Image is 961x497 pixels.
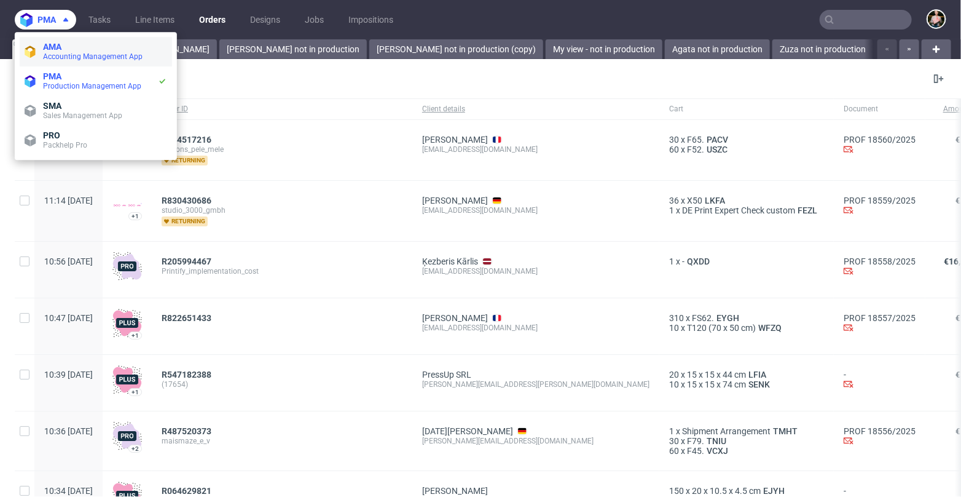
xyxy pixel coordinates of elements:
[162,380,402,389] span: (17654)
[341,10,401,30] a: Impositions
[669,135,824,145] div: x
[687,380,746,389] span: 15 x 15 x 74 cm
[746,380,772,389] a: SENK
[422,256,478,266] a: Ķezberis Kārlis
[20,13,37,27] img: logo
[162,196,214,205] a: R830430686
[369,39,543,59] a: [PERSON_NAME] not in production (copy)
[44,426,93,436] span: 10:36 [DATE]
[669,205,674,215] span: 1
[422,370,471,380] a: PressUp SRL
[669,145,679,154] span: 60
[669,256,824,266] div: x
[131,389,139,396] div: +1
[162,205,402,215] span: studio_3000_gmbh
[704,135,731,145] a: PACV
[20,125,172,155] a: PROPackhelp Pro
[162,135,214,145] a: R684517216
[128,10,182,30] a: Line Items
[692,486,761,496] span: 20 x 10.5 x 4.5 cm
[422,436,649,446] div: [PERSON_NAME][EMAIL_ADDRESS][DOMAIN_NAME]
[37,15,56,24] span: pma
[704,446,731,456] a: VCXJ
[422,380,649,389] div: [PERSON_NAME][EMAIL_ADDRESS][PERSON_NAME][DOMAIN_NAME]
[669,313,824,323] div: x
[43,52,143,61] span: Accounting Management App
[162,256,214,266] a: R205994467
[43,111,122,120] span: Sales Management App
[714,313,742,323] a: EYGH
[131,445,139,452] div: +2
[687,196,702,205] span: X50
[692,313,714,323] span: FS62.
[43,82,141,90] span: Production Management App
[15,10,76,30] button: pma
[422,313,488,323] a: [PERSON_NAME]
[704,145,730,154] a: USZC
[43,130,60,140] span: PRO
[162,313,214,323] a: R822651433
[112,203,142,208] img: version_two_editor_design.png
[669,380,679,389] span: 10
[131,213,139,220] div: +1
[112,252,142,281] img: pro-icon.017ec5509f39f3e742e3.png
[687,370,746,380] span: 15 x 15 x 44 cm
[704,436,729,446] a: TNIU
[162,156,208,165] span: returning
[844,104,916,114] span: Document
[795,205,820,215] a: FEZL
[669,323,679,333] span: 10
[162,426,211,436] span: R487520373
[112,365,142,394] img: plus-icon.676465ae8f3a83198b3f.png
[669,196,679,205] span: 36
[43,101,61,111] span: SMA
[422,135,488,145] a: [PERSON_NAME]
[43,42,61,52] span: AMA
[771,426,800,436] a: TMHT
[761,486,787,496] a: EJYH
[162,217,208,226] span: returning
[422,486,488,496] a: [PERSON_NAME]
[669,426,824,436] div: x
[844,313,916,323] a: PROF 18557/2025
[687,145,704,154] span: F52.
[669,205,824,215] div: x
[422,266,649,276] div: [EMAIL_ADDRESS][DOMAIN_NAME]
[422,205,649,215] div: [EMAIL_ADDRESS][DOMAIN_NAME]
[162,104,402,114] span: Order ID
[422,323,649,333] div: [EMAIL_ADDRESS][DOMAIN_NAME]
[669,436,679,446] span: 30
[844,426,916,436] a: PROF 18556/2025
[162,135,211,145] span: R684517216
[44,256,93,266] span: 10:56 [DATE]
[756,323,784,333] a: WFZQ
[682,256,684,266] span: -
[702,196,728,205] a: LKFA
[422,145,649,154] div: [EMAIL_ADDRESS][DOMAIN_NAME]
[162,313,211,323] span: R822651433
[422,104,649,114] span: Client details
[682,205,795,215] span: DE Print Expert Check custom
[669,486,824,496] div: x
[162,266,402,276] span: Printify_implementation_cost
[20,37,172,66] a: AMAAccounting Management App
[162,486,214,496] a: R064629821
[844,256,916,266] a: PROF 18558/2025
[112,308,142,338] img: plus-icon.676465ae8f3a83198b3f.png
[687,135,704,145] span: F65.
[162,370,214,380] a: R547182388
[669,436,824,446] div: x
[12,39,47,59] a: All
[746,370,769,380] a: LFIA
[162,196,211,205] span: R830430686
[684,256,712,266] a: QXDD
